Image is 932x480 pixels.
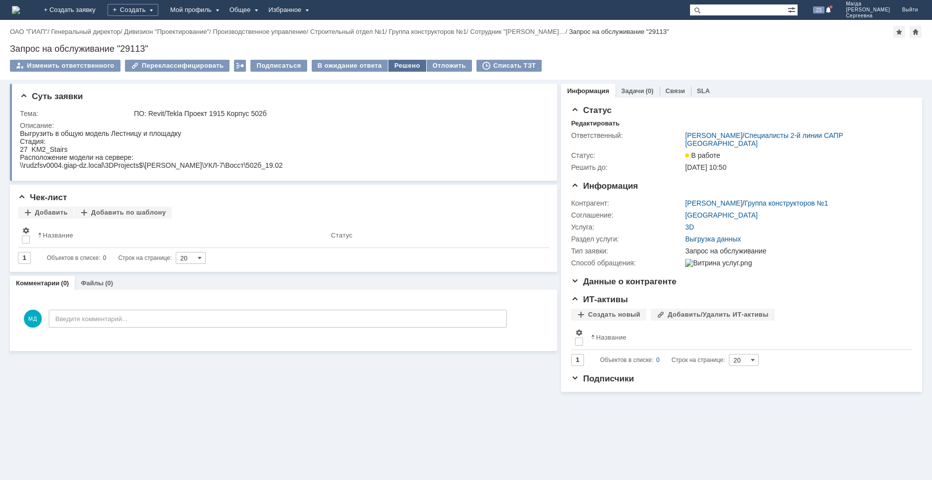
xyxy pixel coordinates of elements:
div: Запрос на обслуживание "29113" [10,44,922,54]
div: (0) [646,87,654,95]
span: Статус [571,106,611,115]
div: Создать [108,4,158,16]
div: / [470,28,569,35]
img: logo [12,6,20,14]
div: Название [43,232,73,239]
div: (0) [61,279,69,287]
span: Объектов в списке: [600,357,653,363]
span: Суть заявки [20,92,83,101]
div: Запрос на обслуживание [685,247,907,255]
a: [PERSON_NAME] [685,131,742,139]
span: Чек-лист [18,193,67,202]
div: Статус: [571,151,683,159]
img: Витрина услуг.png [685,259,752,267]
a: Дивизион "Проектирование" [124,28,209,35]
div: Ответственный: [571,131,683,139]
a: Производственное управление [213,28,307,35]
div: / [10,28,51,35]
a: [PERSON_NAME] [685,199,742,207]
i: Строк на странице: [600,354,725,366]
div: Соглашение: [571,211,683,219]
a: Связи [666,87,685,95]
div: 0 [656,354,660,366]
div: / [389,28,470,35]
th: Название [34,223,327,248]
span: Магда [846,1,890,7]
a: SLA [697,87,710,95]
a: [GEOGRAPHIC_DATA] [685,211,758,219]
span: Настройки [575,329,583,337]
div: Услуга: [571,223,683,231]
div: Название [596,334,626,341]
span: Объектов в списке: [47,254,100,261]
a: Сотрудник "[PERSON_NAME]… [470,28,565,35]
a: Файлы [81,279,104,287]
div: Добавить в избранное [893,26,905,38]
div: (0) [105,279,113,287]
th: Статус [327,223,541,248]
div: ПО: Revit/Tekla Проект 1915 Корпус 502б [134,110,542,118]
div: / [310,28,389,35]
span: [PERSON_NAME] [846,7,890,13]
div: / [213,28,311,35]
span: Расширенный поиск [788,4,798,14]
span: Подписчики [571,374,634,383]
a: Информация [567,87,609,95]
a: Группа конструкторов №1 [389,28,466,35]
a: ОАО "ГИАП" [10,28,47,35]
div: / [685,199,828,207]
div: Описание: [20,121,544,129]
span: [DATE] 10:50 [685,163,726,171]
div: Сделать домашней страницей [910,26,922,38]
div: Раздел услуги: [571,235,683,243]
div: Редактировать [571,120,619,127]
span: Сергеевна [846,13,890,19]
a: Строительный отдел №1 [310,28,385,35]
span: ИТ-активы [571,295,628,304]
a: 3D [685,223,694,231]
span: Данные о контрагенте [571,277,677,286]
a: Выгрузка данных [685,235,741,243]
div: 0 [103,252,107,264]
div: / [51,28,124,35]
div: Способ обращения: [571,259,683,267]
span: Информация [571,181,638,191]
span: В работе [685,151,720,159]
a: Комментарии [16,279,60,287]
div: Контрагент: [571,199,683,207]
th: Название [587,325,904,350]
div: Тема: [20,110,132,118]
a: Специалисты 2-й линии САПР [GEOGRAPHIC_DATA] [685,131,843,147]
span: Настройки [22,227,30,235]
a: Перейти на домашнюю страницу [12,6,20,14]
div: Статус [331,232,352,239]
span: 23 [813,6,824,13]
div: Решить до: [571,163,683,171]
a: Задачи [621,87,644,95]
div: Тип заявки: [571,247,683,255]
i: Строк на странице: [47,252,172,264]
a: Группа конструкторов №1 [744,199,828,207]
a: Генеральный директор [51,28,120,35]
span: МД [24,310,42,328]
div: Запрос на обслуживание "29113" [569,28,669,35]
div: / [685,131,907,147]
div: / [124,28,213,35]
div: Работа с массовостью [234,60,246,72]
